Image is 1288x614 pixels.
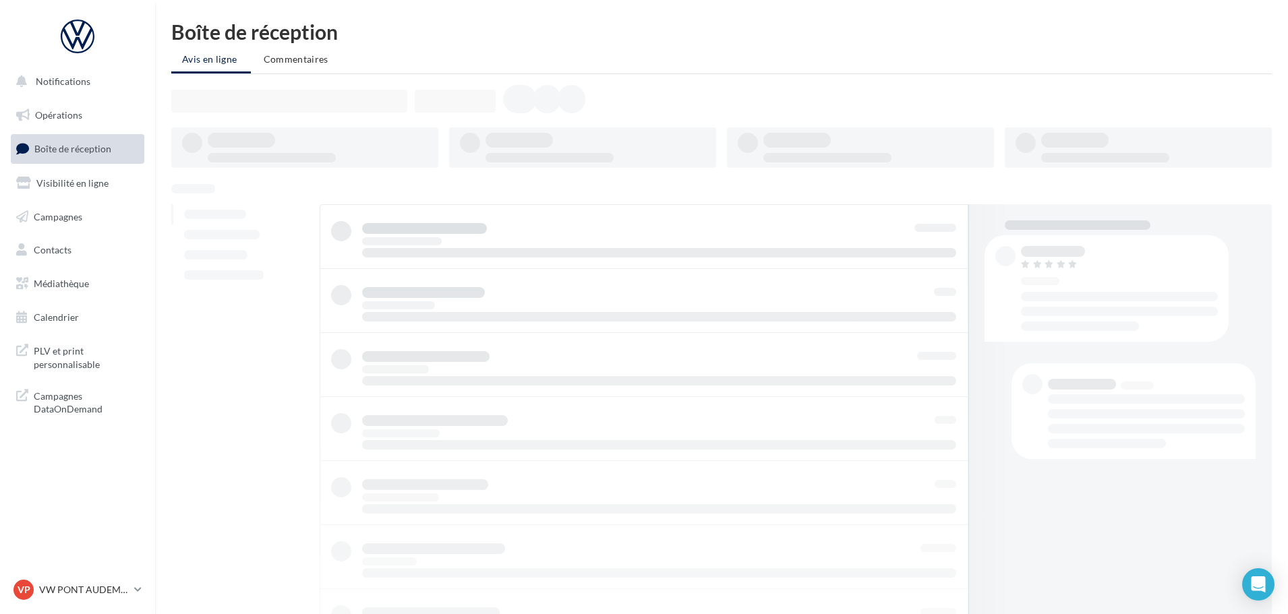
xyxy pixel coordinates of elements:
a: Contacts [8,236,147,264]
a: Campagnes [8,203,147,231]
a: VP VW PONT AUDEMER [11,577,144,603]
a: Opérations [8,101,147,129]
span: Médiathèque [34,278,89,289]
span: Notifications [36,75,90,87]
a: Visibilité en ligne [8,169,147,197]
span: Opérations [35,109,82,121]
button: Notifications [8,67,142,96]
span: Contacts [34,244,71,255]
a: Campagnes DataOnDemand [8,381,147,421]
span: Campagnes DataOnDemand [34,387,139,416]
a: Boîte de réception [8,134,147,163]
span: Campagnes [34,210,82,222]
a: PLV et print personnalisable [8,336,147,376]
a: Calendrier [8,303,147,332]
div: Boîte de réception [171,22,1272,42]
a: Médiathèque [8,270,147,298]
span: Visibilité en ligne [36,177,109,189]
span: Commentaires [264,53,328,65]
span: VP [18,583,30,596]
span: PLV et print personnalisable [34,342,139,371]
span: Boîte de réception [34,143,111,154]
div: Open Intercom Messenger [1242,568,1275,601]
span: Calendrier [34,311,79,323]
p: VW PONT AUDEMER [39,583,129,596]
